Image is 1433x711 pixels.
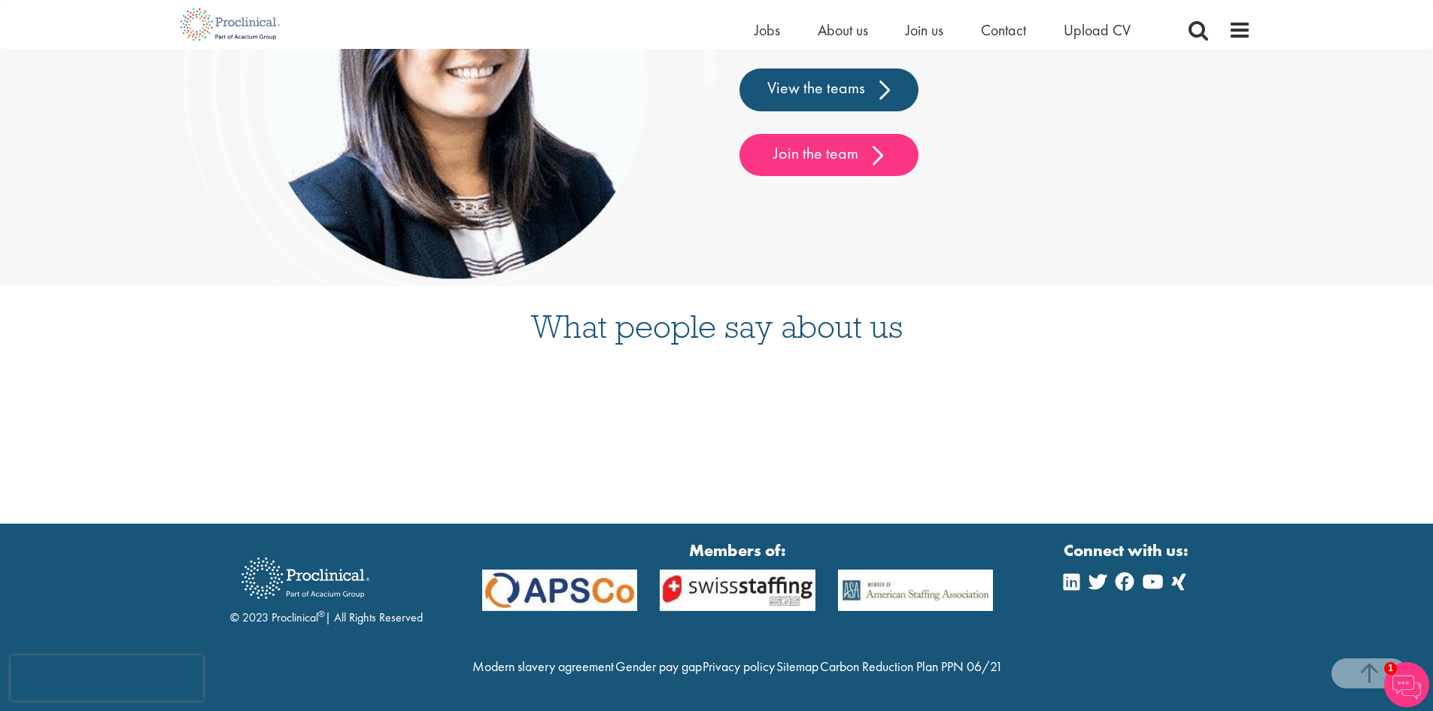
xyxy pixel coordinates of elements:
[820,658,1003,675] a: Carbon Reduction Plan PPN 06/21
[1384,662,1397,675] span: 1
[1064,20,1131,40] a: Upload CV
[1384,662,1429,707] img: Chatbot
[906,20,943,40] a: Join us
[11,655,203,700] iframe: reCAPTCHA
[754,20,780,40] a: Jobs
[818,20,868,40] a: About us
[739,68,918,111] a: View the teams
[471,570,649,611] img: APSCo
[615,658,702,675] a: Gender pay gap
[739,134,918,176] a: Join the team
[739,25,1251,176] div: Meet the people who make Proclinical great.
[981,20,1026,40] a: Contact
[472,658,614,675] a: Modern slavery agreement
[703,658,775,675] a: Privacy policy
[482,539,994,562] strong: Members of:
[648,570,827,611] img: APSCo
[230,546,423,627] div: © 2023 Proclinical | All Rights Reserved
[827,570,1005,611] img: APSCo
[172,373,1262,479] iframe: Customer reviews powered by Trustpilot
[1064,539,1192,562] strong: Connect with us:
[318,608,325,620] sup: ®
[230,547,381,609] img: Proclinical Recruitment
[776,658,818,675] a: Sitemap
